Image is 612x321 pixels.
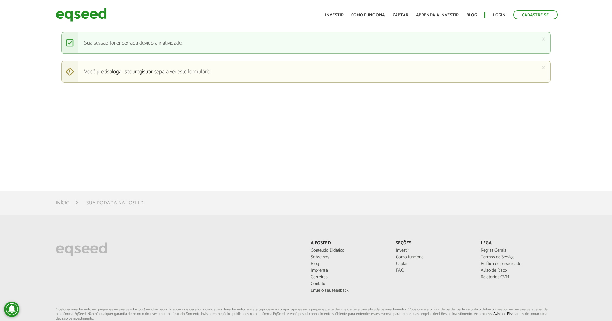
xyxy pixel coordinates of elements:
a: Investir [396,248,471,253]
a: Contato [311,282,386,286]
a: Aprenda a investir [416,13,459,17]
a: Como funciona [351,13,385,17]
a: × [542,36,545,42]
div: Você precisa ou para ver este formulário. [61,61,551,83]
a: Blog [311,262,386,266]
a: Captar [393,13,408,17]
div: Sua sessão foi encerrada devido a inatividade. [61,32,551,54]
a: Relatórios CVM [481,275,556,280]
a: Conteúdo Didático [311,248,386,253]
a: logar-se [112,69,129,75]
a: Como funciona [396,255,471,260]
a: × [542,64,545,71]
a: Termos de Serviço [481,255,556,260]
a: Login [493,13,506,17]
a: Envie o seu feedback [311,289,386,293]
a: Aviso de Risco [481,268,556,273]
a: Blog [466,13,477,17]
p: Seções [396,241,471,246]
img: EqSeed Logo [56,241,107,258]
a: Aviso de Risco [493,312,515,316]
a: Regras Gerais [481,248,556,253]
a: Carreiras [311,275,386,280]
a: FAQ [396,268,471,273]
a: Investir [325,13,344,17]
p: A EqSeed [311,241,386,246]
a: Sobre nós [311,255,386,260]
img: EqSeed [56,6,107,23]
li: Sua rodada na EqSeed [86,199,144,207]
a: Início [56,201,70,206]
a: Cadastre-se [513,10,558,19]
p: Legal [481,241,556,246]
a: registrar-se [135,69,159,75]
a: Política de privacidade [481,262,556,266]
a: Captar [396,262,471,266]
a: Imprensa [311,268,386,273]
